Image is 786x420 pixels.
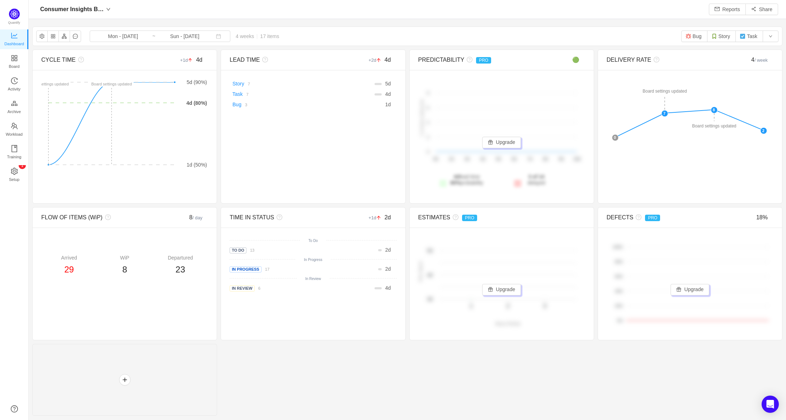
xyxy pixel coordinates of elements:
[476,57,491,64] span: PRO
[464,57,472,62] i: icon: question-circle
[641,87,688,96] div: Board settings updated
[175,265,185,274] span: 23
[385,81,388,87] span: 5
[465,157,469,162] tspan: 3d
[418,56,543,64] div: PREDICTABILITY
[309,239,318,243] small: To Do
[427,297,433,302] tspan: 3d
[260,57,268,62] i: icon: question-circle
[756,214,768,220] span: 18%
[385,266,391,272] span: d
[64,265,74,274] span: 29
[245,103,247,107] small: 3
[11,77,18,84] i: icon: history
[615,304,623,308] tspan: 20%
[385,91,388,97] span: 4
[305,277,321,281] small: In Review
[232,102,241,107] a: Bug
[47,31,59,42] button: icon: appstore
[707,31,736,42] button: Story
[196,57,202,63] span: 4d
[645,215,660,221] span: PRO
[11,145,18,152] i: icon: book
[152,254,208,262] div: Departured
[58,31,70,42] button: icon: apartment
[427,120,429,125] tspan: 4
[193,215,203,220] small: / day
[41,254,97,262] div: Arrived
[40,4,104,15] span: Consumer Insights Board
[450,180,483,186] span: probability
[651,57,659,62] i: icon: question-circle
[106,7,110,11] i: icon: down
[76,57,84,62] i: icon: question-circle
[248,82,250,86] small: 7
[433,157,438,162] tspan: 0d
[230,33,284,39] span: 4 weeks
[11,168,18,175] i: icon: setting
[543,303,546,309] tspan: 3
[613,245,623,249] tspan: 100%
[691,121,738,131] div: Board settings updated
[8,104,21,119] span: Archive
[449,157,453,162] tspan: 2d
[21,162,23,169] p: 1
[41,213,166,222] div: FLOW OF ITEMS (WiP)
[260,33,279,39] span: 17 items
[376,58,381,62] i: icon: arrow-up
[7,150,21,164] span: Training
[686,33,691,39] img: 10303
[543,157,547,162] tspan: 8d
[41,57,76,63] span: CYCLE TIME
[4,37,24,51] span: Dashboard
[709,4,746,15] button: icon: mailReports
[482,284,521,295] button: icon: giftUpgrade
[763,31,778,42] button: icon: down
[427,135,429,139] tspan: 2
[450,214,458,220] i: icon: question-circle
[607,213,732,222] div: DEFECTS
[419,99,424,136] text: # of items delivered
[70,31,81,42] button: icon: message
[258,286,260,290] small: 6
[262,266,269,272] a: 17
[617,318,623,323] tspan: 0%
[469,303,472,309] tspan: 1
[607,56,732,64] div: DELIVERY RATE
[427,91,429,95] tspan: 8
[94,32,152,40] input: Start date
[754,57,768,63] small: / week
[11,78,18,92] a: Activity
[376,215,381,220] i: icon: arrow-up
[241,102,247,107] a: 3
[615,260,623,264] tspan: 80%
[385,102,391,107] span: d
[745,4,778,15] button: icon: share-altShare
[572,57,579,63] span: 🟢
[418,261,422,282] text: Time Spent
[9,9,20,19] img: Quantify
[740,33,745,39] img: 10318
[427,272,433,278] tspan: 4d
[11,122,18,130] i: icon: team
[230,57,260,63] span: LEAD TIME
[385,285,388,291] span: 4
[385,285,391,291] span: d
[11,32,18,47] a: Dashboard
[681,31,707,42] button: Bug
[528,174,545,186] span: delayed
[450,180,460,186] strong: 80%
[8,82,20,96] span: Activity
[427,248,433,253] tspan: 5d
[450,174,483,186] span: lead time
[512,157,516,162] tspan: 6d
[751,57,768,63] span: 4
[274,214,282,220] i: icon: question-circle
[385,57,391,63] span: 4d
[230,266,261,272] span: In Progress
[8,21,20,24] span: Quantify
[11,145,18,160] a: Training
[9,59,20,74] span: Board
[255,285,260,291] a: 6
[385,214,391,220] span: 2d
